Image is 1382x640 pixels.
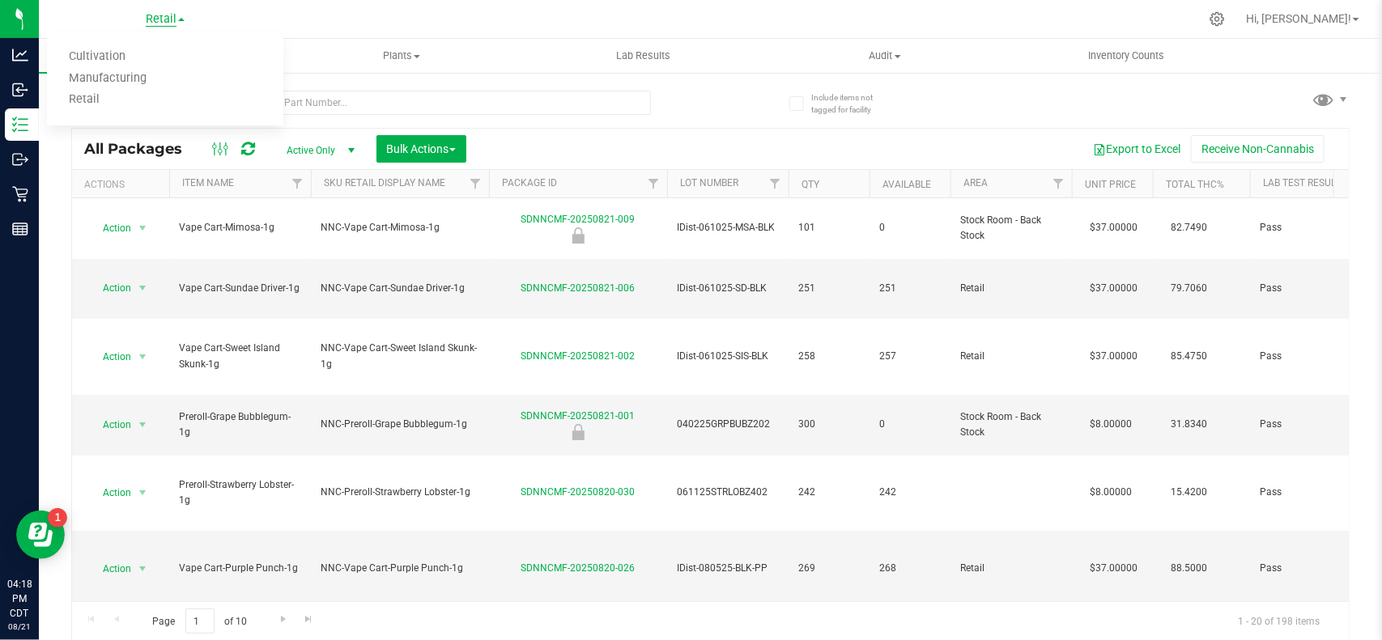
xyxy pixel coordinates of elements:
[179,281,301,296] span: Vape Cart-Sundae Driver-1g
[133,217,153,239] span: select
[1163,216,1215,239] span: 82.7490
[1163,557,1215,580] span: 88.5000
[677,220,779,235] span: IDist-061025-MSA-BLK
[284,170,311,197] a: Filter
[960,561,1062,576] span: Retail
[960,409,1062,440] span: Stock Room - Back Stock
[179,409,301,440] span: Preroll-Grape Bubblegum-1g
[1166,179,1224,190] a: Total THC%
[1163,277,1215,300] span: 79.7060
[321,417,479,432] span: NNC-Preroll-Grape Bubblegum-1g
[960,281,1062,296] span: Retail
[1260,561,1362,576] span: Pass
[281,39,523,73] a: Plants
[802,179,819,190] a: Qty
[798,485,860,500] span: 242
[376,135,466,163] button: Bulk Actions
[297,608,321,630] a: Go to the last page
[879,417,941,432] span: 0
[182,177,234,189] a: Item Name
[7,577,32,621] p: 04:18 PM CDT
[1067,49,1187,63] span: Inventory Counts
[271,608,295,630] a: Go to the next page
[1082,413,1140,436] span: $8.00000
[133,413,153,436] span: select
[677,561,779,576] span: IDist-080525-BLK-PP
[640,170,667,197] a: Filter
[487,424,670,440] div: Newly Received
[677,349,779,364] span: IDist-061025-SIS-BLK
[39,49,281,63] span: Inventory
[16,511,65,559] iframe: Resource center
[521,410,636,422] a: SDNNCMF-20250821-001
[179,341,301,371] span: Vape Cart-Sweet Island Skunk-1g
[39,39,281,73] a: Inventory
[12,151,28,167] inline-svg: Outbound
[1260,417,1362,432] span: Pass
[960,213,1062,244] span: Stock Room - Back Stock
[1207,11,1227,27] div: Manage settings
[12,186,28,202] inline-svg: Retail
[138,608,261,634] span: Page of 10
[1082,216,1146,239] span: $37.00000
[133,481,153,504] span: select
[1082,135,1191,163] button: Export to Excel
[84,140,198,158] span: All Packages
[765,49,1006,63] span: Audit
[282,49,522,63] span: Plants
[321,561,479,576] span: NNC-Vape Cart-Purple Punch-1g
[677,417,779,432] span: 040225GRPBUBZ202
[1260,220,1362,235] span: Pass
[521,562,636,574] a: SDNNCMF-20250820-026
[798,417,860,432] span: 300
[879,220,941,235] span: 0
[1163,345,1215,368] span: 85.4750
[1045,170,1072,197] a: Filter
[594,49,692,63] span: Lab Results
[12,82,28,98] inline-svg: Inbound
[1085,179,1136,190] a: Unit Price
[762,170,789,197] a: Filter
[1082,345,1146,368] span: $37.00000
[521,214,636,225] a: SDNNCMF-20250821-009
[324,177,445,189] a: SKU Retail Display Name
[133,557,153,580] span: select
[12,47,28,63] inline-svg: Analytics
[462,170,489,197] a: Filter
[88,217,132,239] span: Action
[47,68,283,90] a: Manufacturing
[680,177,738,189] a: Lot Number
[1260,485,1362,500] span: Pass
[88,413,132,436] span: Action
[798,220,860,235] span: 101
[12,117,28,133] inline-svg: Inventory
[48,508,67,528] iframe: Resource center unread badge
[1225,608,1333,633] span: 1 - 20 of 198 items
[879,349,941,364] span: 257
[487,227,670,244] div: Newly Received
[179,477,301,508] span: Preroll-Strawberry Lobster-1g
[146,12,176,27] span: Retail
[179,220,301,235] span: Vape Cart-Mimosa-1g
[1082,481,1140,504] span: $8.00000
[798,349,860,364] span: 258
[133,277,153,299] span: select
[88,481,132,504] span: Action
[12,221,28,237] inline-svg: Reports
[133,345,153,368] span: select
[88,557,132,580] span: Action
[521,486,636,498] a: SDNNCMF-20250820-030
[1260,349,1362,364] span: Pass
[321,220,479,235] span: NNC-Vape Cart-Mimosa-1g
[321,341,479,371] span: NNC-Vape Cart-Sweet Island Skunk-1g
[1191,135,1325,163] button: Receive Non-Cannabis
[88,345,132,368] span: Action
[677,485,779,500] span: 061125STRLOBZ402
[321,281,479,296] span: NNC-Vape Cart-Sundae Driver-1g
[7,621,32,633] p: 08/21
[84,179,163,190] div: Actions
[960,349,1062,364] span: Retail
[321,485,479,500] span: NNC-Preroll-Strawberry Lobster-1g
[764,39,1006,73] a: Audit
[47,46,283,68] a: Cultivation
